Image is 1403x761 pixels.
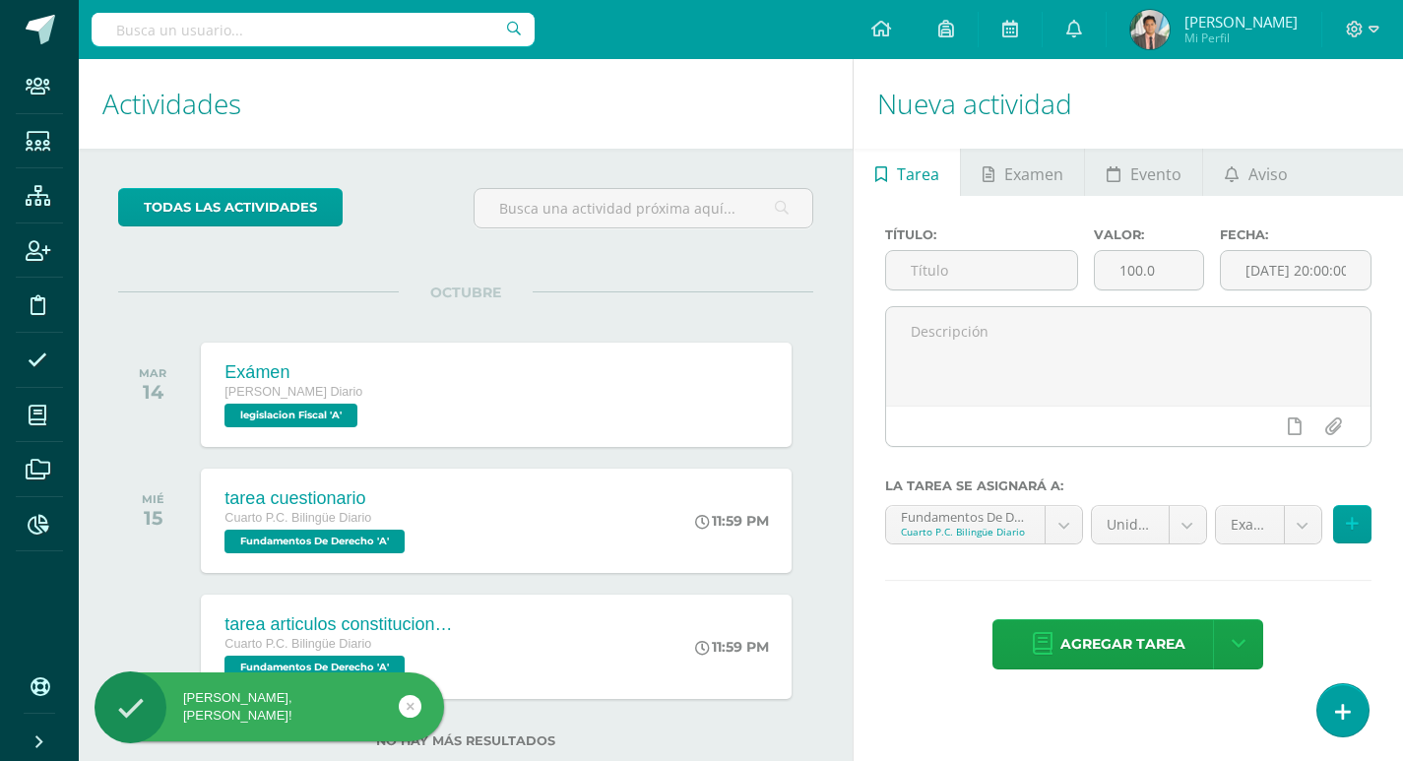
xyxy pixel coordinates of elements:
[886,251,1078,289] input: Título
[1184,12,1298,32] span: [PERSON_NAME]
[142,492,164,506] div: MIÉ
[92,13,535,46] input: Busca un usuario...
[901,525,1030,539] div: Cuarto P.C. Bilingüe Diario
[224,511,371,525] span: Cuarto P.C. Bilingüe Diario
[1203,149,1308,196] a: Aviso
[1231,506,1269,543] span: Examen (30.0%)
[139,366,166,380] div: MAR
[1107,506,1154,543] span: Unidad 4
[224,488,410,509] div: tarea cuestionario
[1130,10,1170,49] img: 68712ac611bf39f738fa84918dce997e.png
[1060,620,1185,668] span: Agregar tarea
[118,188,343,226] a: todas las Actividades
[224,404,357,427] span: legislacion Fiscal 'A'
[475,189,812,227] input: Busca una actividad próxima aquí...
[1092,506,1206,543] a: Unidad 4
[224,362,362,383] div: Exámen
[1220,227,1371,242] label: Fecha:
[1085,149,1202,196] a: Evento
[224,637,371,651] span: Cuarto P.C. Bilingüe Diario
[224,385,362,399] span: [PERSON_NAME] Diario
[695,512,769,530] div: 11:59 PM
[1184,30,1298,46] span: Mi Perfil
[1216,506,1321,543] a: Examen (30.0%)
[695,638,769,656] div: 11:59 PM
[224,530,405,553] span: Fundamentos De Derecho 'A'
[885,478,1371,493] label: La tarea se asignará a:
[1095,251,1203,289] input: Puntos máximos
[961,149,1084,196] a: Examen
[142,506,164,530] div: 15
[1130,151,1181,198] span: Evento
[877,59,1379,149] h1: Nueva actividad
[1094,227,1204,242] label: Valor:
[1248,151,1288,198] span: Aviso
[95,689,444,725] div: [PERSON_NAME], [PERSON_NAME]!
[885,227,1079,242] label: Título:
[139,380,166,404] div: 14
[102,59,829,149] h1: Actividades
[897,151,939,198] span: Tarea
[1221,251,1371,289] input: Fecha de entrega
[854,149,960,196] a: Tarea
[886,506,1082,543] a: Fundamentos De Derecho 'A'Cuarto P.C. Bilingüe Diario
[901,506,1030,525] div: Fundamentos De Derecho 'A'
[224,614,461,635] div: tarea articulos constitucionales
[399,284,533,301] span: OCTUBRE
[224,656,405,679] span: Fundamentos De Derecho 'A'
[1004,151,1063,198] span: Examen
